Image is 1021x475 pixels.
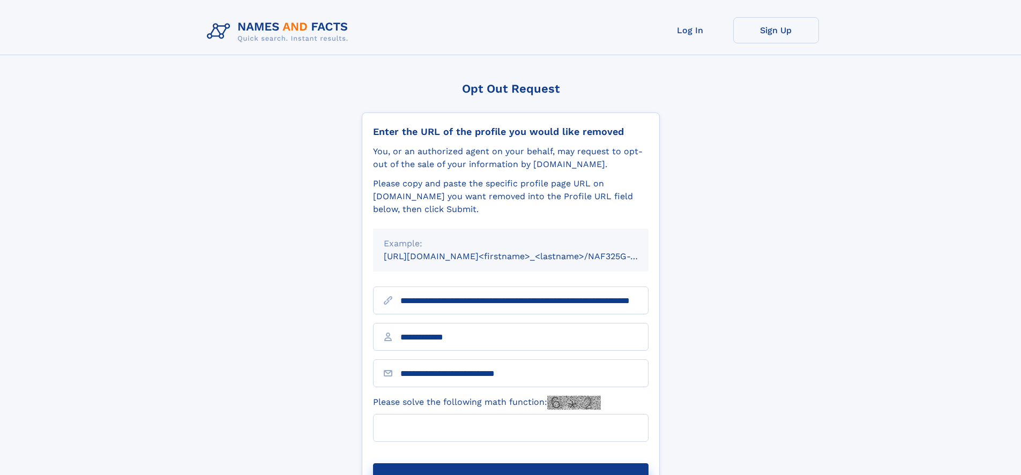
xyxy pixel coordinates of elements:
div: Example: [384,237,638,250]
div: Enter the URL of the profile you would like removed [373,126,649,138]
a: Sign Up [733,17,819,43]
div: Opt Out Request [362,82,660,95]
div: Please copy and paste the specific profile page URL on [DOMAIN_NAME] you want removed into the Pr... [373,177,649,216]
img: Logo Names and Facts [203,17,357,46]
label: Please solve the following math function: [373,396,601,410]
small: [URL][DOMAIN_NAME]<firstname>_<lastname>/NAF325G-xxxxxxxx [384,251,669,261]
div: You, or an authorized agent on your behalf, may request to opt-out of the sale of your informatio... [373,145,649,171]
a: Log In [647,17,733,43]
